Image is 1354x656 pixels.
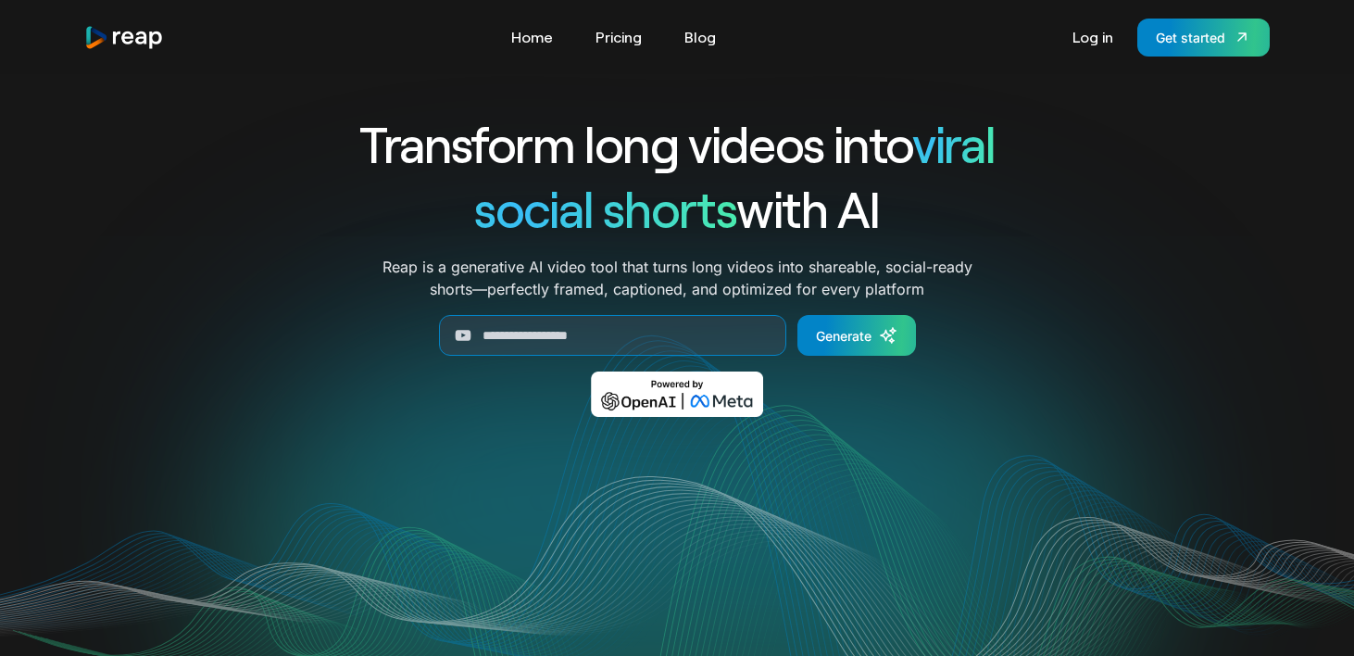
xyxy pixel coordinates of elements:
div: Get started [1156,28,1225,47]
span: social shorts [474,178,736,238]
div: Generate [816,326,871,346]
span: viral [912,113,995,173]
a: Home [502,22,562,52]
form: Generate Form [292,315,1062,356]
img: reap logo [84,25,164,50]
a: Get started [1137,19,1270,57]
h1: with AI [292,176,1062,241]
a: home [84,25,164,50]
a: Pricing [586,22,651,52]
a: Generate [797,315,916,356]
a: Blog [675,22,725,52]
h1: Transform long videos into [292,111,1062,176]
p: Reap is a generative AI video tool that turns long videos into shareable, social-ready shorts—per... [382,256,972,300]
img: Powered by OpenAI & Meta [591,372,764,417]
a: Log in [1063,22,1122,52]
